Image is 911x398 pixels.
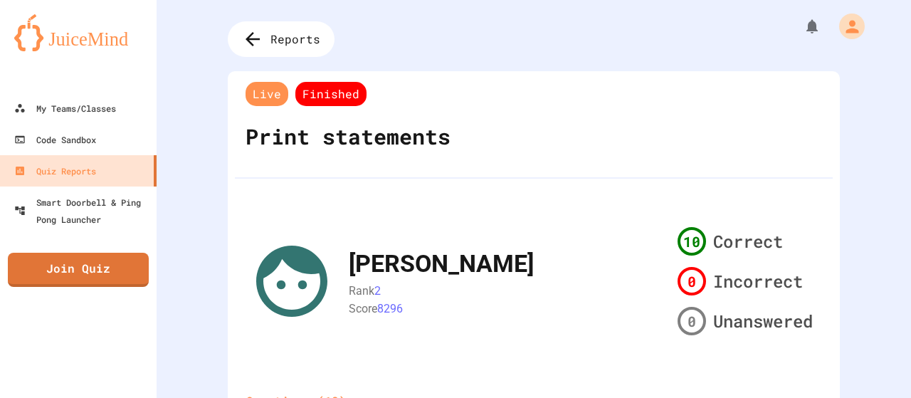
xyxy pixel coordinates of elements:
span: Incorrect [713,268,803,294]
div: My Teams/Classes [14,100,116,117]
div: Quiz Reports [14,162,96,179]
span: Reports [270,31,320,48]
div: Code Sandbox [14,131,96,148]
img: logo-orange.svg [14,14,142,51]
span: Finished [295,82,367,106]
div: Print statements [242,110,454,163]
a: Join Quiz [8,253,149,287]
div: Smart Doorbell & Ping Pong Launcher [14,194,151,228]
div: 10 [678,227,706,256]
span: Rank [349,284,374,298]
span: 8296 [377,301,403,315]
span: Live [246,82,288,106]
div: [PERSON_NAME] [349,246,534,282]
div: My Account [824,10,868,43]
span: Unanswered [713,308,813,334]
span: Score [349,301,377,315]
div: My Notifications [777,14,824,38]
span: 2 [374,284,381,298]
div: 0 [678,307,706,335]
div: 0 [678,267,706,295]
span: Correct [713,229,783,254]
